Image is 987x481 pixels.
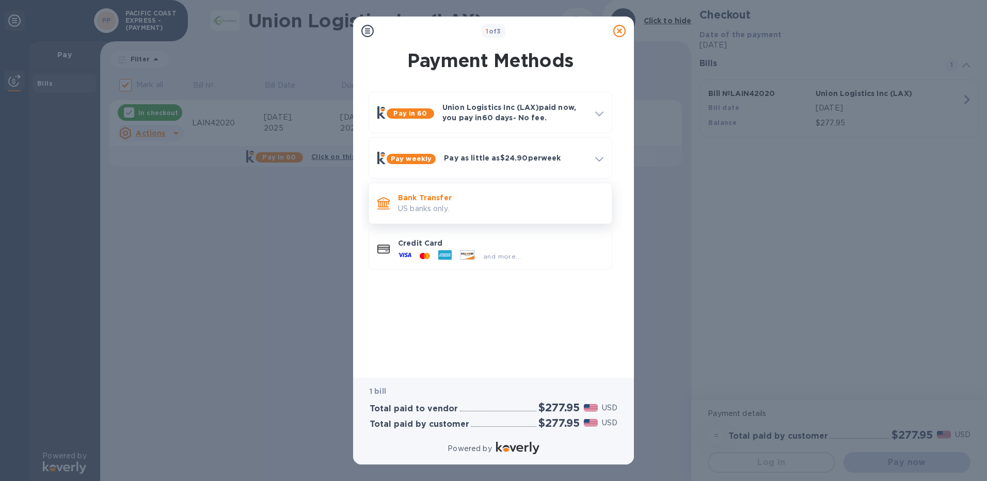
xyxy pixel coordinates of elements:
h2: $277.95 [538,401,580,414]
p: USD [602,403,617,413]
p: US banks only. [398,203,603,214]
img: USD [584,419,598,426]
p: Pay as little as $24.90 per week [444,153,587,163]
p: Union Logistics Inc (LAX) paid now, you pay in 60 days - No fee. [442,102,587,123]
span: and more... [483,252,521,260]
b: Pay weekly [391,155,432,163]
b: Pay in 60 [393,109,427,117]
h3: Total paid by customer [370,420,469,429]
b: 1 bill [370,387,386,395]
img: USD [584,404,598,411]
h2: $277.95 [538,416,580,429]
p: Powered by [448,443,491,454]
h1: Payment Methods [367,50,614,71]
span: 1 [486,27,488,35]
img: Logo [496,442,539,454]
b: of 3 [486,27,501,35]
p: Credit Card [398,238,603,248]
p: Bank Transfer [398,193,603,203]
p: USD [602,418,617,428]
h3: Total paid to vendor [370,404,458,414]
